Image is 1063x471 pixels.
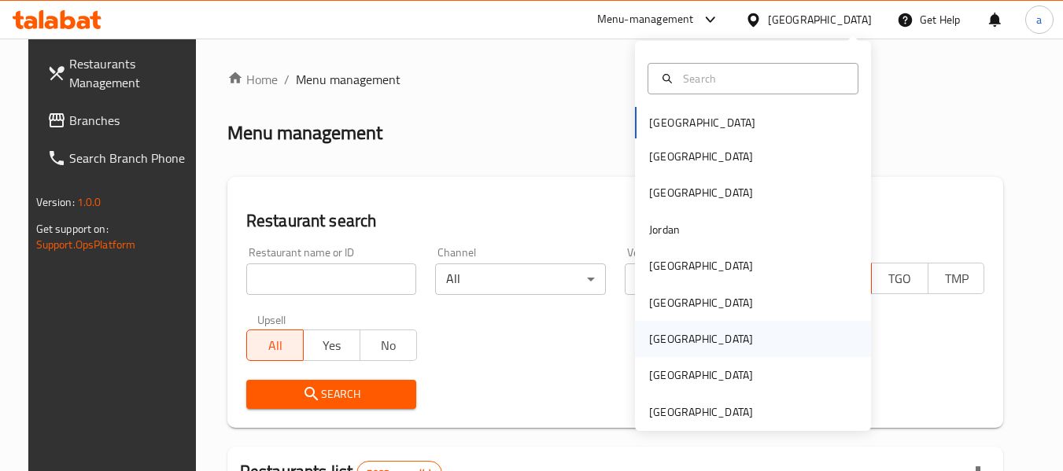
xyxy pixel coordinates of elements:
a: Branches [35,101,206,139]
span: 1.0.0 [77,192,102,212]
a: Support.OpsPlatform [36,234,136,255]
input: Search for restaurant name or ID.. [246,263,417,295]
div: Jordan [649,221,680,238]
div: [GEOGRAPHIC_DATA] [649,257,753,274]
a: Restaurants Management [35,45,206,101]
span: All [253,334,297,357]
div: [GEOGRAPHIC_DATA] [649,294,753,311]
nav: breadcrumb [227,70,1004,89]
span: No [367,334,411,357]
span: a [1036,11,1042,28]
div: [GEOGRAPHIC_DATA] [649,366,753,384]
label: Upsell [257,314,286,325]
div: All [435,263,606,295]
span: Yes [310,334,354,357]
div: [GEOGRAPHIC_DATA] [649,403,753,421]
button: TGO [871,263,928,294]
div: [GEOGRAPHIC_DATA] [649,148,753,165]
button: All [246,329,304,361]
div: [GEOGRAPHIC_DATA] [649,184,753,201]
span: Search Branch Phone [69,149,194,167]
div: All [625,263,795,295]
div: [GEOGRAPHIC_DATA] [649,330,753,348]
span: Get support on: [36,219,109,239]
span: Version: [36,192,75,212]
span: Menu management [296,70,400,89]
button: TMP [928,263,985,294]
input: Search [677,70,848,87]
button: Search [246,380,417,409]
h2: Menu management [227,120,382,145]
li: / [284,70,290,89]
span: Search [259,385,404,404]
div: Menu-management [597,10,694,29]
span: TMP [935,267,979,290]
span: Branches [69,111,194,130]
h2: Restaurant search [246,209,985,233]
span: TGO [878,267,922,290]
div: [GEOGRAPHIC_DATA] [768,11,872,28]
button: No [360,329,417,361]
a: Home [227,70,278,89]
span: Restaurants Management [69,54,194,92]
a: Search Branch Phone [35,139,206,177]
button: Yes [303,329,360,361]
